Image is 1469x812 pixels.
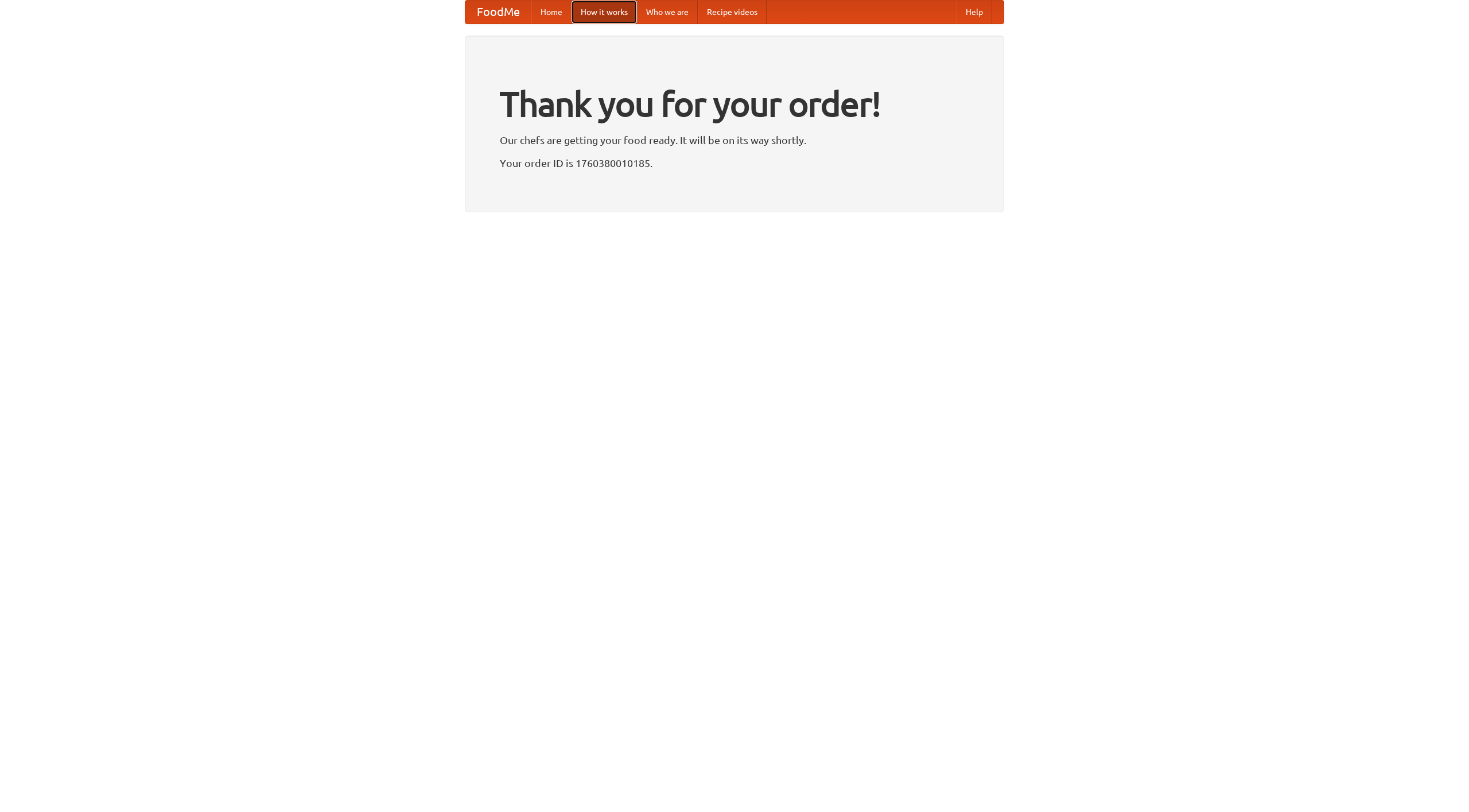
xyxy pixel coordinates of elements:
[500,131,969,149] p: Our chefs are getting your food ready. It will be on its way shortly.
[637,1,698,24] a: Who we are
[957,1,992,24] a: Help
[465,1,531,24] a: FoodMe
[698,1,767,24] a: Recipe videos
[572,1,637,24] a: How it works
[500,76,969,131] h1: Thank you for your order!
[500,154,969,172] p: Your order ID is 1760380010185.
[531,1,572,24] a: Home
